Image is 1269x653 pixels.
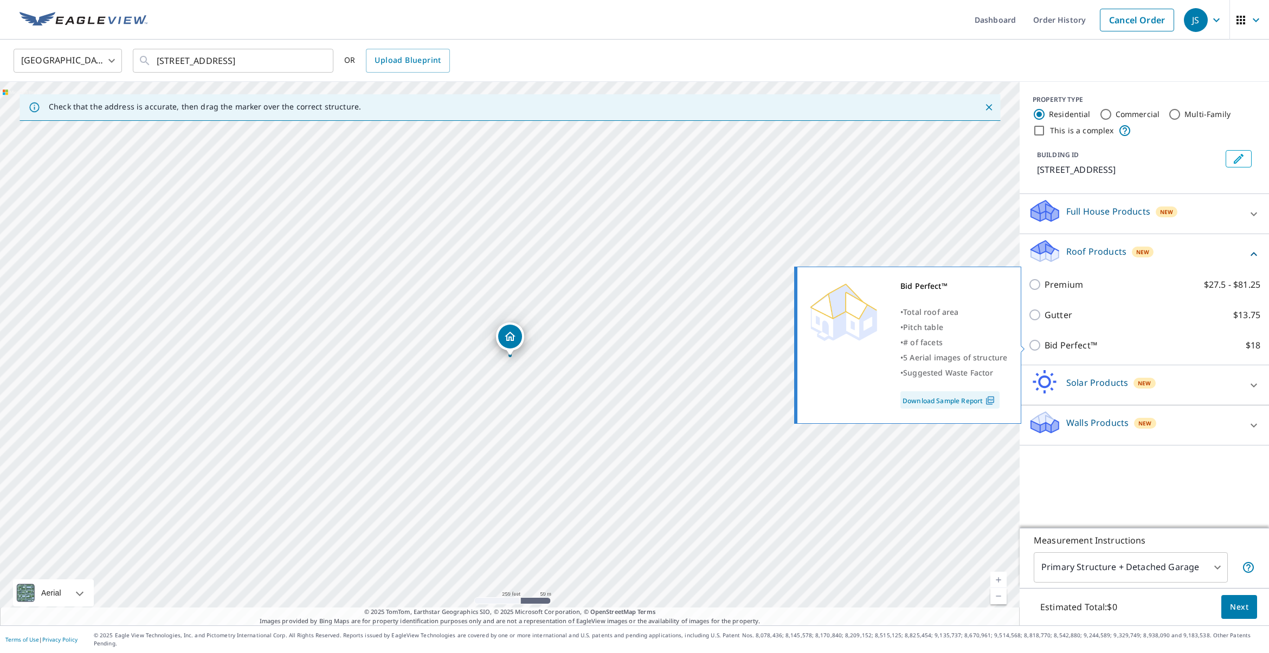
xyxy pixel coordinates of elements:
[1138,419,1151,428] span: New
[366,49,449,73] a: Upload Blueprint
[1242,561,1255,574] span: Your report will include the primary structure and a detached garage if one exists.
[1028,370,1260,400] div: Solar ProductsNew
[1246,339,1260,352] p: $18
[900,305,1007,320] div: •
[900,279,1007,294] div: Bid Perfect™
[1184,109,1231,120] label: Multi-Family
[983,396,997,405] img: Pdf Icon
[1204,278,1260,291] p: $27.5 - $81.25
[94,631,1264,648] p: © 2025 Eagle View Technologies, Inc. and Pictometry International Corp. All Rights Reserved. Repo...
[1037,150,1079,159] p: BUILDING ID
[14,46,122,76] div: [GEOGRAPHIC_DATA]
[5,636,78,643] p: |
[1226,150,1252,167] button: Edit building 1
[1028,198,1260,229] div: Full House ProductsNew
[1037,163,1221,176] p: [STREET_ADDRESS]
[1045,278,1083,291] p: Premium
[1028,410,1260,441] div: Walls ProductsNew
[1049,109,1091,120] label: Residential
[1034,552,1228,583] div: Primary Structure + Detached Garage
[1184,8,1208,32] div: JS
[1116,109,1160,120] label: Commercial
[20,12,147,28] img: EV Logo
[1138,379,1151,387] span: New
[5,636,39,643] a: Terms of Use
[1028,238,1260,269] div: Roof ProductsNew
[903,307,958,317] span: Total roof area
[496,322,524,356] div: Dropped pin, building 1, Residential property, 6923 E 50 N Greentown, IN 46936
[806,279,881,344] img: Premium
[900,350,1007,365] div: •
[13,579,94,606] div: Aerial
[1160,208,1173,216] span: New
[1066,245,1126,258] p: Roof Products
[1045,308,1072,321] p: Gutter
[990,572,1007,588] a: Current Level 17, Zoom In
[344,49,450,73] div: OR
[1066,376,1128,389] p: Solar Products
[903,352,1007,363] span: 5 Aerial images of structure
[982,100,996,114] button: Close
[900,365,1007,380] div: •
[1033,95,1256,105] div: PROPERTY TYPE
[1221,595,1257,619] button: Next
[900,335,1007,350] div: •
[375,54,441,67] span: Upload Blueprint
[1050,125,1114,136] label: This is a complex
[157,46,311,76] input: Search by address or latitude-longitude
[1136,248,1149,256] span: New
[42,636,78,643] a: Privacy Policy
[1066,205,1150,218] p: Full House Products
[990,588,1007,604] a: Current Level 17, Zoom Out
[1034,534,1255,547] p: Measurement Instructions
[903,337,943,347] span: # of facets
[1230,600,1248,614] span: Next
[38,579,65,606] div: Aerial
[903,367,993,378] span: Suggested Waste Factor
[49,102,361,112] p: Check that the address is accurate, then drag the marker over the correct structure.
[1066,416,1129,429] p: Walls Products
[900,391,1000,409] a: Download Sample Report
[1100,9,1174,31] a: Cancel Order
[590,607,636,616] a: OpenStreetMap
[637,607,655,616] a: Terms
[900,320,1007,335] div: •
[364,607,655,617] span: © 2025 TomTom, Earthstar Geographics SIO, © 2025 Microsoft Corporation, ©
[1233,308,1260,321] p: $13.75
[1045,339,1097,352] p: Bid Perfect™
[1032,595,1126,619] p: Estimated Total: $0
[903,322,943,332] span: Pitch table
